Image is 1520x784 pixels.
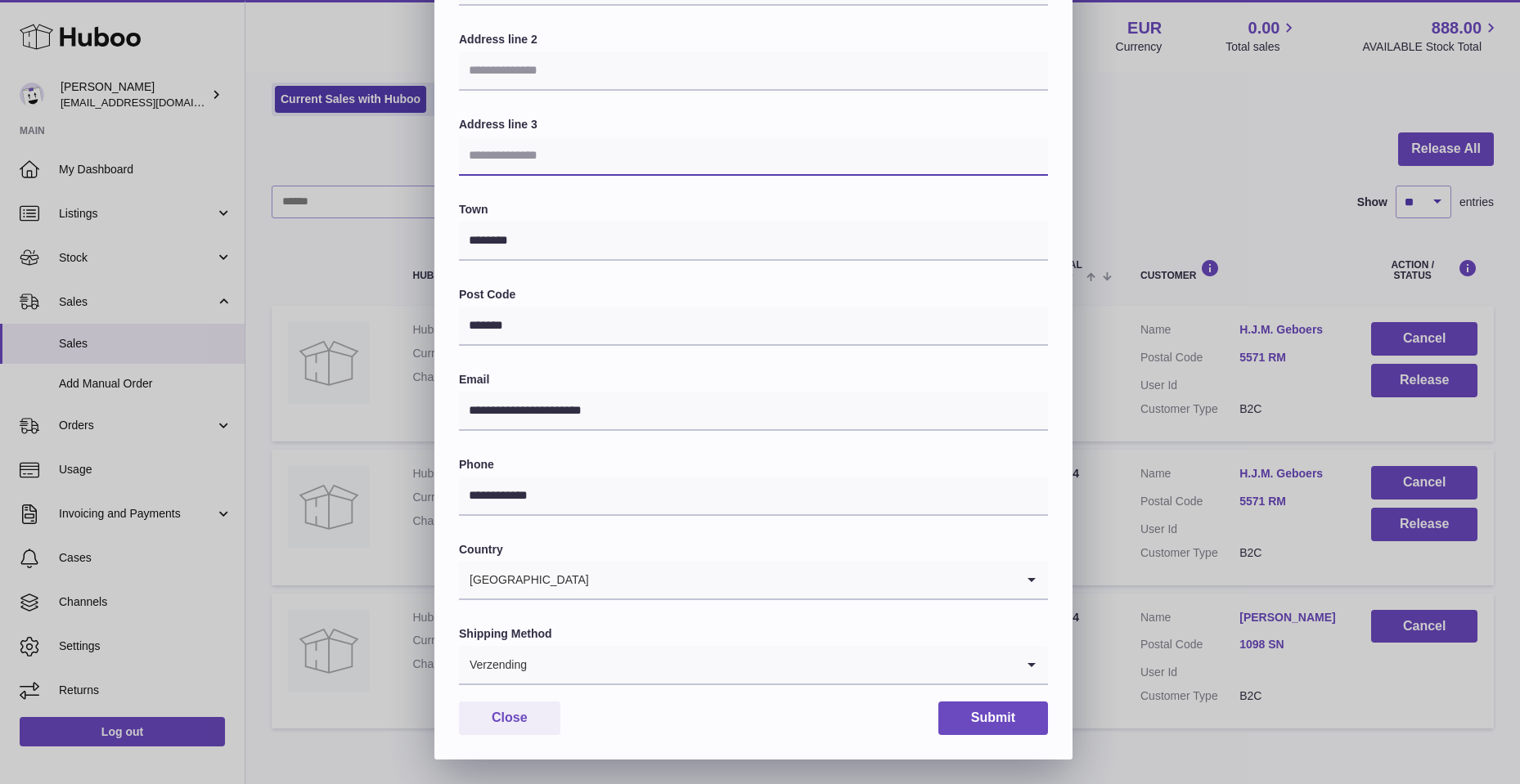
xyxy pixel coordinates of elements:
div: Search for option [459,646,1048,685]
span: [GEOGRAPHIC_DATA] [459,561,590,598]
input: Search for option [528,646,1015,683]
label: Address line 2 [459,32,1048,47]
label: Email [459,372,1048,388]
label: Post Code [459,287,1048,302]
label: Country [459,542,1048,558]
label: Shipping Method [459,626,1048,642]
label: Address line 3 [459,117,1048,132]
button: Submit [938,701,1048,735]
span: Verzending [459,646,528,683]
button: Close [459,701,560,735]
label: Town [459,202,1048,217]
div: Search for option [459,561,1048,600]
input: Search for option [590,561,1015,598]
label: Phone [459,457,1048,473]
